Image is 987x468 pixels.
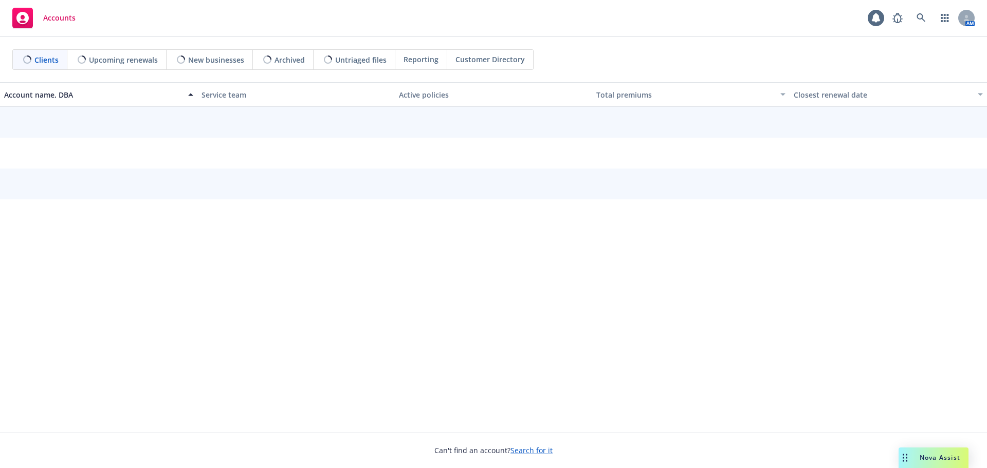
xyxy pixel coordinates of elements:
div: Total premiums [596,89,774,100]
span: Customer Directory [455,54,525,65]
div: Drag to move [899,447,911,468]
div: Closest renewal date [794,89,972,100]
button: Service team [197,82,395,107]
button: Total premiums [592,82,790,107]
a: Search [911,8,931,28]
a: Accounts [8,4,80,32]
span: Untriaged files [335,54,387,65]
a: Report a Bug [887,8,908,28]
button: Closest renewal date [790,82,987,107]
span: New businesses [188,54,244,65]
div: Account name, DBA [4,89,182,100]
div: Service team [202,89,391,100]
a: Search for it [510,445,553,455]
button: Active policies [395,82,592,107]
div: Active policies [399,89,588,100]
span: Upcoming renewals [89,54,158,65]
span: Clients [34,54,59,65]
span: Can't find an account? [434,445,553,456]
span: Accounts [43,14,76,22]
button: Nova Assist [899,447,968,468]
a: Switch app [935,8,955,28]
span: Reporting [404,54,438,65]
span: Archived [275,54,305,65]
span: Nova Assist [920,453,960,462]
